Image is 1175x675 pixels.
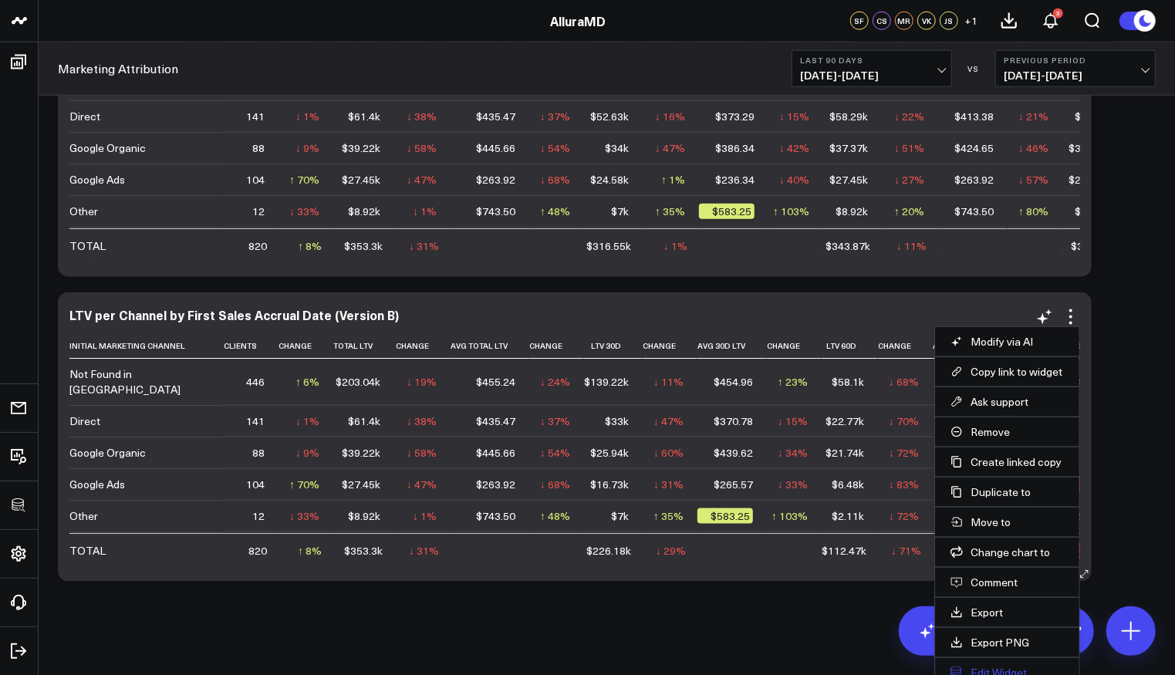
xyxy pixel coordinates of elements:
div: ↓ 47% [407,477,437,492]
a: Export [950,606,1064,619]
div: ↓ 1% [413,508,437,524]
div: ↑ 8% [298,543,322,559]
div: TOTAL [69,543,106,559]
div: Google Ads [69,172,125,187]
div: ↑ 20% [894,204,924,219]
div: ↓ 9% [295,445,319,461]
div: ↓ 68% [889,374,919,390]
div: $16.73k [590,477,629,492]
div: $583.25 [697,508,753,524]
div: ↓ 57% [1018,172,1048,187]
div: $203.04k [336,374,380,390]
button: Last 90 Days[DATE]-[DATE] [792,50,952,87]
th: Change [279,333,333,359]
div: ↓ 60% [653,445,684,461]
div: ↓ 34% [778,445,808,461]
div: ↓ 38% [407,109,437,124]
div: ↑ 35% [655,204,685,219]
div: 104 [246,477,265,492]
div: $435.47 [476,109,515,124]
div: $61.4k [348,413,380,429]
div: $39.22k [342,445,380,461]
div: $413.38 [954,109,994,124]
a: AlluraMD [550,12,606,29]
div: TOTAL [69,238,106,254]
div: ↓ 51% [894,140,924,156]
th: Change [529,333,584,359]
div: $33k [605,413,629,429]
div: $52.63k [590,109,629,124]
div: 3 [1053,8,1063,19]
div: ↓ 29% [656,543,686,559]
div: ↓ 37% [540,413,570,429]
div: $24.58k [590,172,629,187]
div: ↓ 42% [779,140,809,156]
th: Change [394,333,451,359]
span: + 1 [965,15,978,26]
div: $445.66 [476,140,515,156]
div: $22.77k [826,413,864,429]
div: $58.1k [832,374,864,390]
button: Move to [950,515,1064,529]
div: $37.37k [829,140,868,156]
th: Avg 30d Ltv [697,333,767,359]
div: $112.47k [822,543,866,559]
th: Ltv 30d [584,333,643,359]
div: $25.94k [590,445,629,461]
button: Previous Period[DATE]-[DATE] [995,50,1156,87]
span: [DATE] - [DATE] [1004,69,1147,82]
div: $27.45k [1069,172,1107,187]
div: $2.11k [832,508,864,524]
div: $21.74k [826,445,864,461]
th: Clients [224,333,279,359]
div: ↓ 31% [653,477,684,492]
a: Marketing Attribution [58,60,178,77]
div: ↓ 21% [1018,109,1048,124]
div: MR [895,12,913,30]
div: 141 [246,109,265,124]
div: ↑ 8% [298,238,322,254]
button: Remove [950,425,1064,439]
div: ↓ 70% [889,413,919,429]
div: ↑ 35% [653,508,684,524]
div: ↑ 70% [289,172,319,187]
div: $8.92k [836,204,868,219]
div: ↓ 54% [540,140,570,156]
div: $34k [605,140,629,156]
div: 88 [252,140,265,156]
button: Change chart to [950,545,1064,559]
div: 820 [248,543,267,559]
div: $61.4k [348,109,380,124]
div: ↓ 33% [778,477,808,492]
div: VS [960,64,988,73]
div: $455.24 [476,374,515,390]
div: ↓ 83% [889,477,919,492]
div: ↓ 72% [889,508,919,524]
div: $343.87k [826,238,870,254]
div: ↓ 40% [779,172,809,187]
div: $139.22k [584,374,629,390]
div: $316.55k [586,238,631,254]
div: ↑ 48% [540,508,570,524]
div: ↑ 103% [773,204,809,219]
div: ↓ 9% [295,140,319,156]
button: Modify via AI [950,335,1064,349]
div: ↓ 33% [289,508,319,524]
div: ↓ 22% [894,109,924,124]
div: $7k [611,204,629,219]
div: ↓ 11% [896,238,927,254]
div: Not Found in [GEOGRAPHIC_DATA] [69,366,210,397]
div: Direct [69,109,100,124]
th: Change [878,333,933,359]
div: ↑ 48% [540,204,570,219]
div: $743.50 [476,508,515,524]
div: ↓ 54% [540,445,570,461]
div: ↓ 1% [295,413,319,429]
div: Direct [69,413,100,429]
div: 104 [246,172,265,187]
div: $373.29 [715,109,755,124]
div: $236.34 [715,172,755,187]
th: Change [643,333,697,359]
div: $435.47 [476,413,515,429]
div: $6.48k [832,477,864,492]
